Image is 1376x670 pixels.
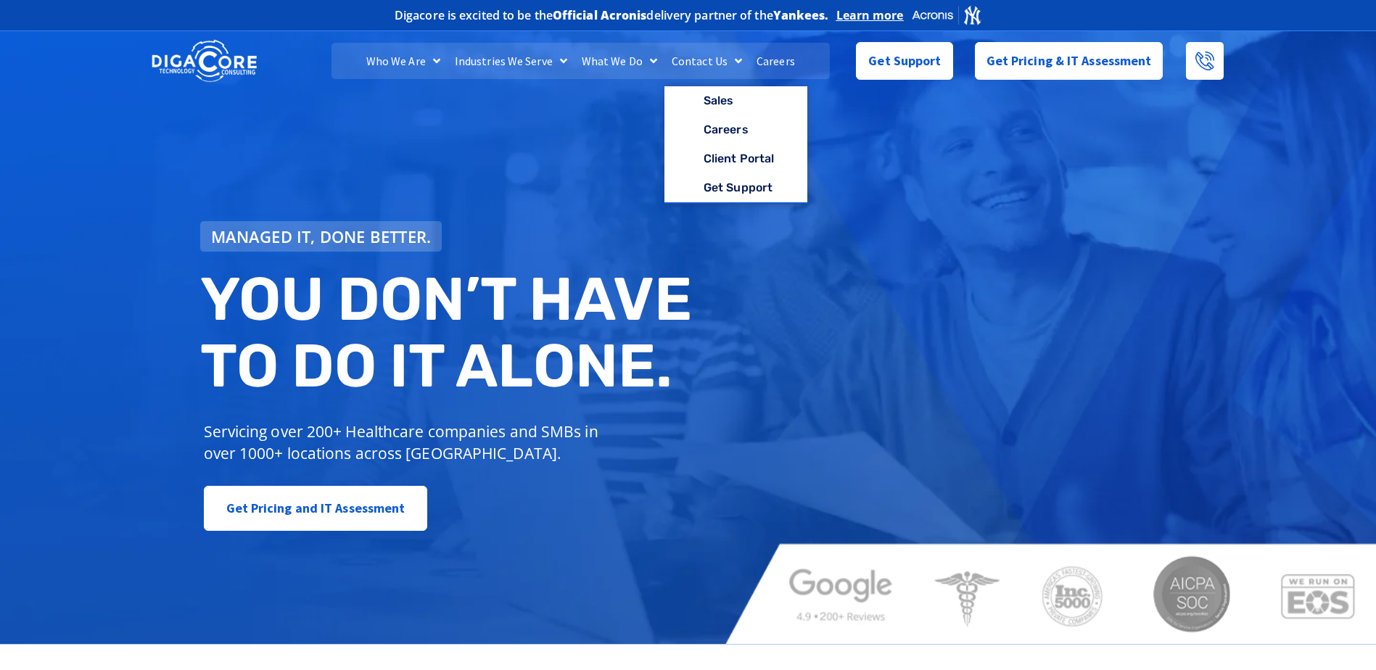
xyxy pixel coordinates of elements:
[836,8,904,22] a: Learn more
[395,9,829,21] h2: Digacore is excited to be the delivery partner of the
[975,42,1163,80] a: Get Pricing & IT Assessment
[574,43,664,79] a: What We Do
[211,228,432,244] span: Managed IT, done better.
[553,7,647,23] b: Official Acronis
[664,86,807,115] a: Sales
[664,86,807,204] ul: Contact Us
[749,43,802,79] a: Careers
[664,144,807,173] a: Client Portal
[204,421,609,464] p: Servicing over 200+ Healthcare companies and SMBs in over 1000+ locations across [GEOGRAPHIC_DATA].
[986,46,1152,75] span: Get Pricing & IT Assessment
[664,173,807,202] a: Get Support
[204,486,428,531] a: Get Pricing and IT Assessment
[331,43,829,79] nav: Menu
[911,4,982,25] img: Acronis
[664,43,749,79] a: Contact Us
[664,115,807,144] a: Careers
[200,266,699,399] h2: You don’t have to do IT alone.
[868,46,941,75] span: Get Support
[200,221,442,252] a: Managed IT, done better.
[226,494,405,523] span: Get Pricing and IT Assessment
[152,38,257,84] img: DigaCore Technology Consulting
[359,43,448,79] a: Who We Are
[856,42,952,80] a: Get Support
[773,7,829,23] b: Yankees.
[448,43,574,79] a: Industries We Serve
